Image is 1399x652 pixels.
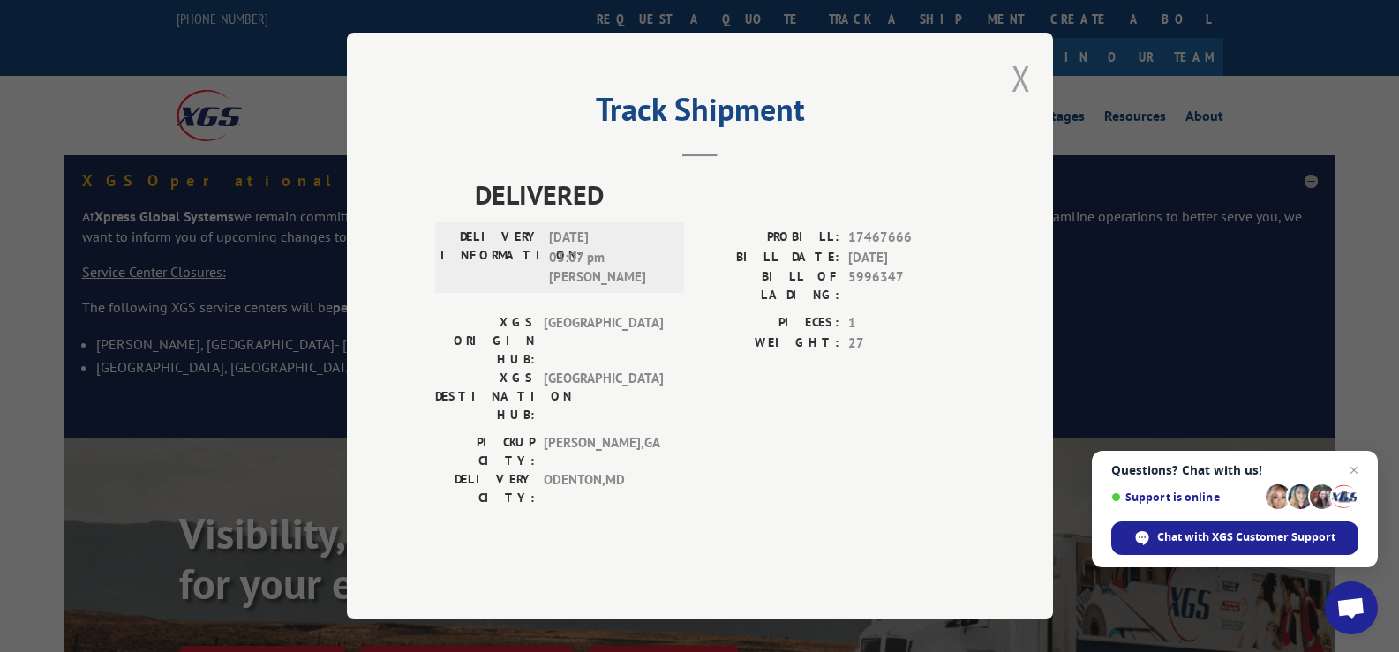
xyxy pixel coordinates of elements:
span: [GEOGRAPHIC_DATA] [544,369,663,424]
label: PROBILL: [700,228,839,248]
label: XGS ORIGIN HUB: [435,313,535,369]
label: BILL OF LADING: [700,267,839,304]
span: [GEOGRAPHIC_DATA] [544,313,663,369]
label: PIECES: [700,313,839,333]
label: XGS DESTINATION HUB: [435,369,535,424]
label: WEIGHT: [700,333,839,354]
button: Close modal [1012,55,1031,101]
label: BILL DATE: [700,248,839,268]
span: 17467666 [848,228,965,248]
span: Support is online [1111,491,1260,504]
a: Open chat [1325,581,1378,634]
span: 1 [848,313,965,333]
label: DELIVERY INFORMATION: [440,228,540,288]
span: Chat with XGS Customer Support [1111,521,1358,555]
span: 27 [848,333,965,354]
span: [DATE] [848,248,965,268]
label: DELIVERY CITY: [435,470,535,507]
span: ODENTON , MD [544,470,663,507]
span: 5996347 [848,267,965,304]
span: Chat with XGS Customer Support [1157,529,1335,545]
span: DELIVERED [475,175,965,214]
h2: Track Shipment [435,97,965,131]
span: [PERSON_NAME] , GA [544,433,663,470]
label: PICKUP CITY: [435,433,535,470]
span: Questions? Chat with us! [1111,463,1358,477]
span: [DATE] 03:07 pm [PERSON_NAME] [549,228,668,288]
